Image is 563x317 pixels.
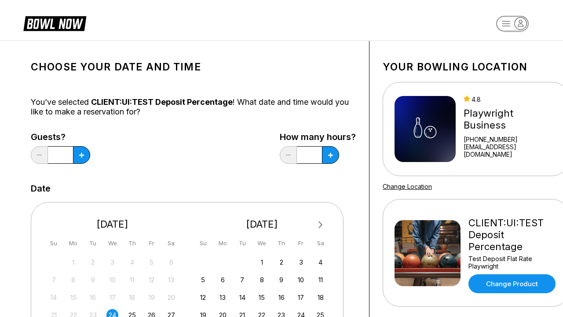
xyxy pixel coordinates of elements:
div: Not available Friday, September 19th, 2025 [146,291,157,303]
div: Tu [87,237,99,249]
div: Not available Tuesday, September 2nd, 2025 [87,256,99,268]
div: 4.8 [464,96,558,103]
h1: Choose your Date and time [31,61,356,73]
div: Choose Tuesday, October 7th, 2025 [236,274,248,286]
div: Not available Friday, September 12th, 2025 [146,274,157,286]
div: Choose Thursday, October 2nd, 2025 [275,256,287,268]
div: [PHONE_NUMBER] [464,136,558,143]
div: Choose Thursday, October 16th, 2025 [275,291,287,303]
div: Not available Saturday, September 6th, 2025 [165,256,177,268]
div: Choose Friday, October 17th, 2025 [295,291,307,303]
div: Playwright Business [464,107,558,131]
button: Next Month [314,218,328,232]
a: [EMAIL_ADDRESS][DOMAIN_NAME] [464,143,558,158]
div: Mo [217,237,229,249]
div: Not available Thursday, September 11th, 2025 [126,274,138,286]
div: Not available Wednesday, September 17th, 2025 [106,291,118,303]
div: Choose Monday, October 13th, 2025 [217,291,229,303]
div: Choose Monday, October 6th, 2025 [217,274,229,286]
div: Sa [314,237,326,249]
div: We [256,237,268,249]
div: Choose Friday, October 10th, 2025 [295,274,307,286]
label: Date [31,184,51,193]
div: Su [197,237,209,249]
div: Not available Thursday, September 18th, 2025 [126,291,138,303]
div: [DATE] [44,218,181,230]
div: Mo [67,237,79,249]
div: Fr [295,237,307,249]
div: Not available Monday, September 1st, 2025 [67,256,79,268]
div: Not available Wednesday, September 3rd, 2025 [106,256,118,268]
div: Th [126,237,138,249]
div: We [106,237,118,249]
div: [DATE] [194,218,330,230]
div: Choose Tuesday, October 14th, 2025 [236,291,248,303]
div: Choose Wednesday, October 15th, 2025 [256,291,268,303]
div: Not available Friday, September 5th, 2025 [146,256,157,268]
div: Choose Sunday, October 5th, 2025 [197,274,209,286]
div: Not available Sunday, September 14th, 2025 [48,291,60,303]
div: Fr [146,237,157,249]
div: Choose Saturday, October 18th, 2025 [314,291,326,303]
div: Not available Sunday, September 7th, 2025 [48,274,60,286]
div: Su [48,237,60,249]
div: You’ve selected ! What date and time would you like to make a reservation for? [31,97,356,117]
div: Not available Tuesday, September 16th, 2025 [87,291,99,303]
div: Choose Saturday, October 11th, 2025 [314,274,326,286]
div: Not available Thursday, September 4th, 2025 [126,256,138,268]
a: Change Product [468,274,556,293]
div: Not available Monday, September 8th, 2025 [67,274,79,286]
img: Playwright Business [395,96,456,162]
a: Change Location [383,183,432,190]
span: CLIENT:UI:TEST Deposit Percentage [91,97,233,107]
label: How many hours? [280,132,356,142]
div: Choose Friday, October 3rd, 2025 [295,256,307,268]
div: Tu [236,237,248,249]
div: Not available Wednesday, September 10th, 2025 [106,274,118,286]
div: Choose Saturday, October 4th, 2025 [314,256,326,268]
div: Choose Wednesday, October 8th, 2025 [256,274,268,286]
div: Not available Saturday, September 13th, 2025 [165,274,177,286]
div: Test Deposit Flat Rate Playwright [468,255,558,270]
div: Choose Sunday, October 12th, 2025 [197,291,209,303]
div: Not available Tuesday, September 9th, 2025 [87,274,99,286]
label: Guests? [31,132,90,142]
div: CLIENT:UI:TEST Deposit Percentage [468,217,558,253]
div: Not available Monday, September 15th, 2025 [67,291,79,303]
div: Choose Wednesday, October 1st, 2025 [256,256,268,268]
div: Choose Thursday, October 9th, 2025 [275,274,287,286]
div: Th [275,237,287,249]
div: Sa [165,237,177,249]
div: Not available Saturday, September 20th, 2025 [165,291,177,303]
img: CLIENT:UI:TEST Deposit Percentage [395,220,461,286]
